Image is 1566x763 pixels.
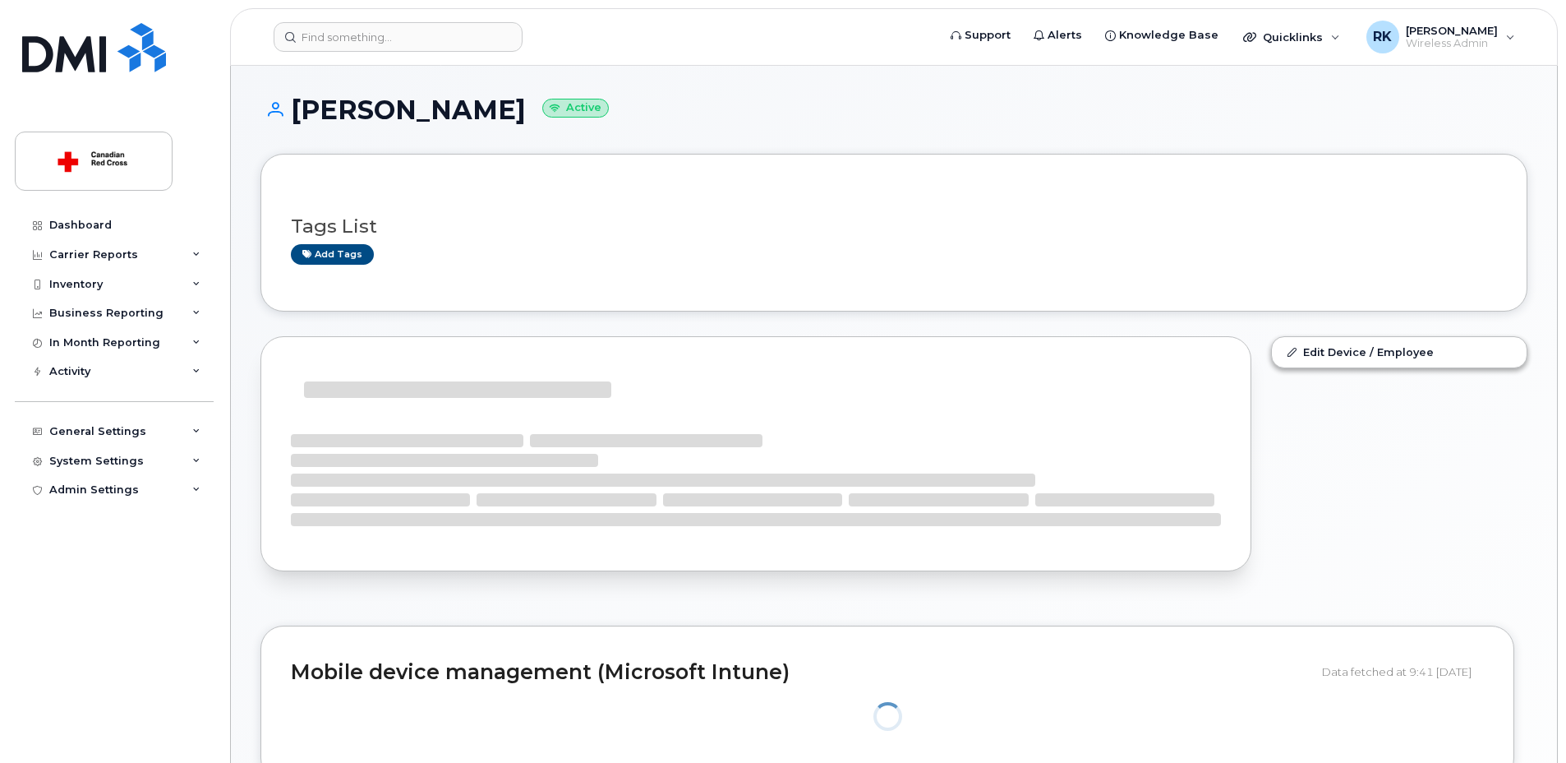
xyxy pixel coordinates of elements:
h1: [PERSON_NAME] [260,95,1527,124]
a: Add tags [291,244,374,265]
div: Data fetched at 9:41 [DATE] [1322,656,1484,687]
h3: Tags List [291,216,1497,237]
a: Edit Device / Employee [1272,337,1527,367]
small: Active [542,99,609,118]
h2: Mobile device management (Microsoft Intune) [291,661,1310,684]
